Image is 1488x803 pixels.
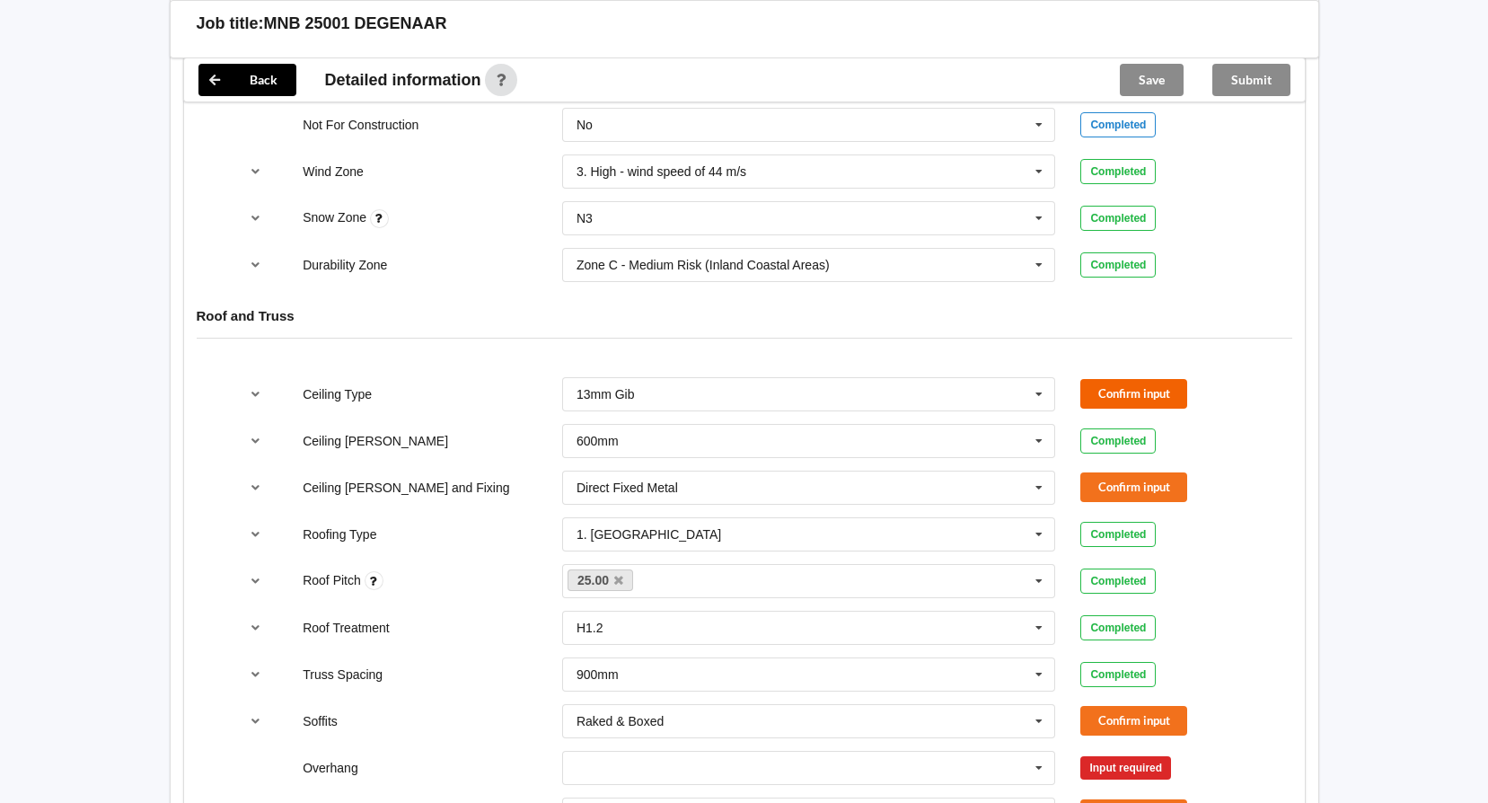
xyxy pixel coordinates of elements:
div: Input required [1080,756,1171,780]
div: Direct Fixed Metal [577,481,678,494]
div: Completed [1080,206,1156,231]
h4: Roof and Truss [197,307,1292,324]
div: 3. High - wind speed of 44 m/s [577,165,746,178]
label: Snow Zone [303,210,370,225]
button: Back [198,64,296,96]
div: 1. [GEOGRAPHIC_DATA] [577,528,721,541]
div: 600mm [577,435,619,447]
button: reference-toggle [238,378,273,410]
label: Roof Treatment [303,621,390,635]
a: 25.00 [568,569,634,591]
label: Not For Construction [303,118,418,132]
label: Soffits [303,714,338,728]
div: Completed [1080,428,1156,454]
div: Completed [1080,159,1156,184]
button: reference-toggle [238,425,273,457]
div: Completed [1080,569,1156,594]
button: Confirm input [1080,379,1187,409]
div: H1.2 [577,622,603,634]
label: Wind Zone [303,164,364,179]
label: Roof Pitch [303,573,364,587]
div: N3 [577,212,593,225]
label: Overhang [303,761,357,775]
h3: Job title: [197,13,264,34]
button: reference-toggle [238,518,273,551]
h3: MNB 25001 DEGENAAR [264,13,447,34]
button: Confirm input [1080,706,1187,736]
label: Ceiling [PERSON_NAME] and Fixing [303,481,509,495]
button: reference-toggle [238,612,273,644]
button: reference-toggle [238,658,273,691]
button: reference-toggle [238,249,273,281]
label: Durability Zone [303,258,387,272]
label: Roofing Type [303,527,376,542]
div: No [577,119,593,131]
div: Completed [1080,662,1156,687]
div: Completed [1080,112,1156,137]
label: Ceiling [PERSON_NAME] [303,434,448,448]
div: 13mm Gib [577,388,635,401]
button: reference-toggle [238,705,273,737]
div: Completed [1080,252,1156,278]
div: Completed [1080,615,1156,640]
div: 900mm [577,668,619,681]
label: Truss Spacing [303,667,383,682]
button: reference-toggle [238,565,273,597]
div: Raked & Boxed [577,715,664,728]
span: Detailed information [325,72,481,88]
div: Completed [1080,522,1156,547]
button: Confirm input [1080,472,1187,502]
label: Ceiling Type [303,387,372,401]
div: Zone C - Medium Risk (Inland Coastal Areas) [577,259,830,271]
button: reference-toggle [238,155,273,188]
button: reference-toggle [238,472,273,504]
button: reference-toggle [238,202,273,234]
